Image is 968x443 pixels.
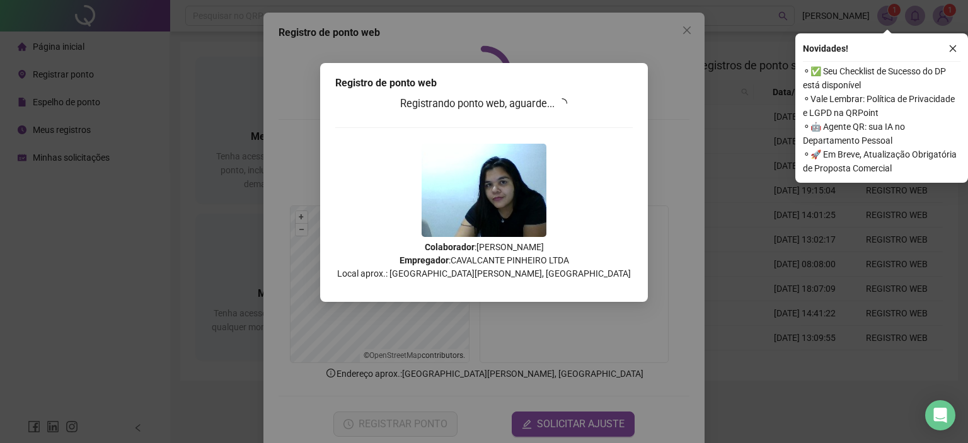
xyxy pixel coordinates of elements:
[948,44,957,53] span: close
[803,42,848,55] span: Novidades !
[335,96,633,112] h3: Registrando ponto web, aguarde...
[803,92,960,120] span: ⚬ Vale Lembrar: Política de Privacidade e LGPD na QRPoint
[335,76,633,91] div: Registro de ponto web
[335,241,633,280] p: : [PERSON_NAME] : CAVALCANTE PINHEIRO LTDA Local aprox.: [GEOGRAPHIC_DATA][PERSON_NAME], [GEOGRAP...
[422,144,546,237] img: 2Q==
[803,147,960,175] span: ⚬ 🚀 Em Breve, Atualização Obrigatória de Proposta Comercial
[555,96,569,110] span: loading
[803,64,960,92] span: ⚬ ✅ Seu Checklist de Sucesso do DP está disponível
[425,242,475,252] strong: Colaborador
[400,255,449,265] strong: Empregador
[803,120,960,147] span: ⚬ 🤖 Agente QR: sua IA no Departamento Pessoal
[925,400,955,430] div: Open Intercom Messenger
